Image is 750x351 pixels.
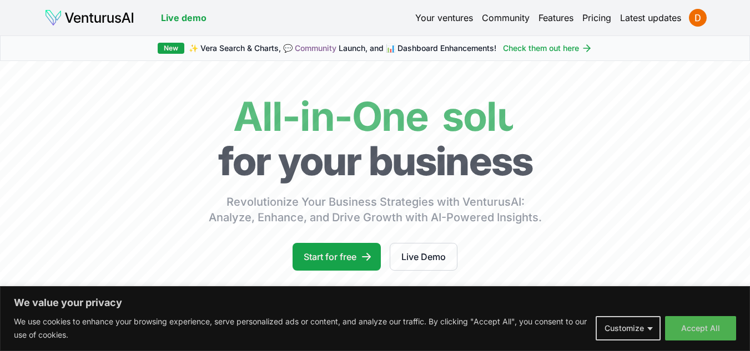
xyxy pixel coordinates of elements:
[14,315,587,342] p: We use cookies to enhance your browsing experience, serve personalized ads or content, and analyz...
[295,43,336,53] a: Community
[538,11,573,24] a: Features
[415,11,473,24] a: Your ventures
[503,43,592,54] a: Check them out here
[189,43,496,54] span: ✨ Vera Search & Charts, 💬 Launch, and 📊 Dashboard Enhancements!
[161,11,207,24] a: Live demo
[482,11,530,24] a: Community
[14,296,736,309] p: We value your privacy
[620,11,681,24] a: Latest updates
[158,43,184,54] div: New
[689,9,707,27] img: ACg8ocKISprWF1dZecXJ1ct7xbQjyvbWnCfSIHiXMqzRyoddO91Cmw=s96-c
[44,9,134,27] img: logo
[390,243,457,271] a: Live Demo
[596,316,661,340] button: Customize
[582,11,611,24] a: Pricing
[665,316,736,340] button: Accept All
[293,243,381,271] a: Start for free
